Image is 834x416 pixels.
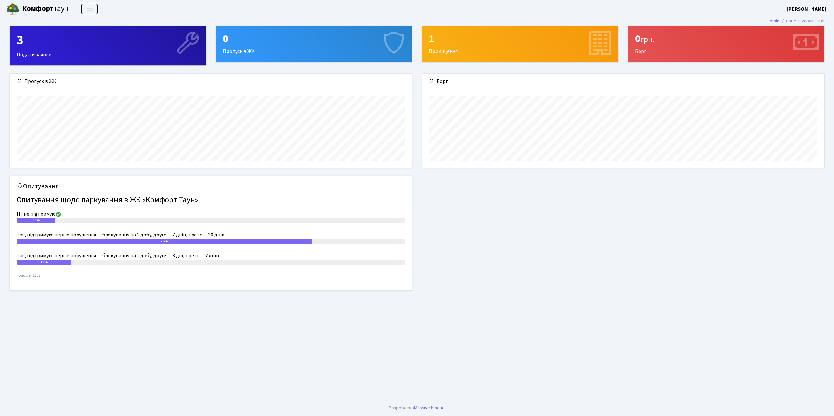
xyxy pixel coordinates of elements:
div: Ні, не підтримую [17,210,405,218]
div: 76% [17,239,312,244]
div: Пропуск в ЖК [216,26,412,62]
div: Борг [628,26,824,62]
a: [PERSON_NAME] [787,5,826,13]
a: 3Подати заявку [10,26,206,65]
a: 1Приміщення [422,26,618,62]
div: 0 [635,33,818,45]
small: Голосів: 1152 [17,273,405,284]
div: Пропуск в ЖК [10,74,412,89]
b: Комфорт [22,4,53,14]
h5: Опитування [17,182,405,190]
span: Таун [22,4,68,15]
nav: breadcrumb [757,14,834,28]
div: Борг [422,74,824,89]
div: 3 [17,33,199,48]
li: Панель управління [779,18,824,25]
a: Admin [767,18,779,24]
div: Так, підтримую: перше порушення — блокування на 1 добу, друге — 3 дні, третє — 7 днів [17,252,405,260]
div: Так, підтримую: перше порушення — блокування на 1 добу, друге — 7 днів, третє — 30 днів. [17,231,405,239]
div: Приміщення [422,26,618,62]
button: Переключити навігацію [81,4,98,14]
b: [PERSON_NAME] [787,6,826,13]
span: грн. [640,34,654,45]
div: 10% [17,218,55,223]
div: 0 [223,33,406,45]
img: logo.png [7,3,20,16]
a: Massive Kinetic [414,404,444,411]
div: Розроблено . [389,404,445,411]
div: Подати заявку [10,26,206,65]
div: 14% [17,260,71,265]
div: 1 [429,33,611,45]
a: 0Пропуск в ЖК [216,26,412,62]
h4: Опитування щодо паркування в ЖК «Комфорт Таун» [17,193,405,208]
